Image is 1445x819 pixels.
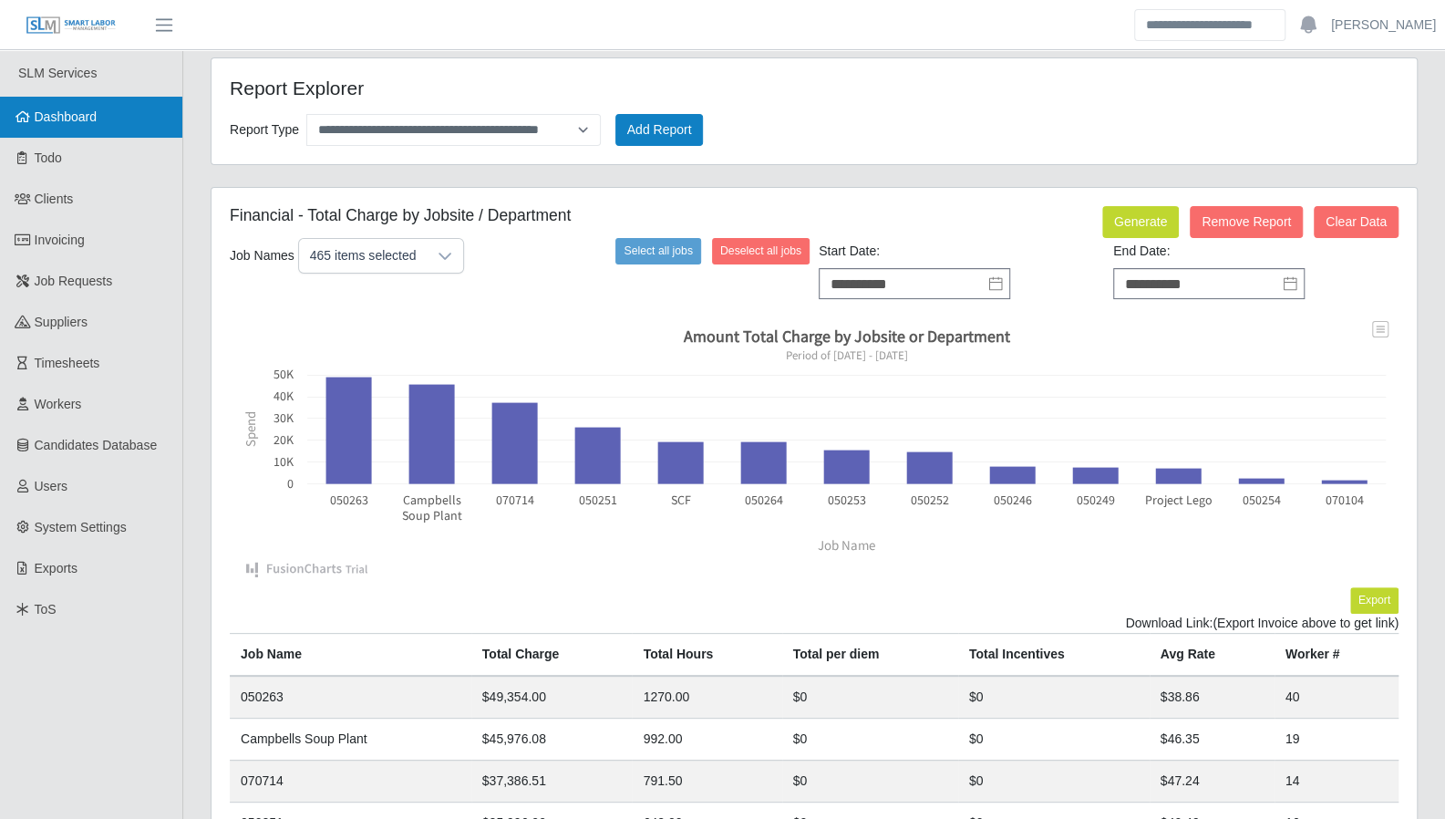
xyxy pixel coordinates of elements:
tspan: Soup Plant [401,506,461,523]
text: 40K [274,388,294,404]
label: Job Names [230,246,294,265]
label: End Date: [1113,242,1170,261]
span: Todo [35,150,62,165]
button: Select all jobs [615,238,701,264]
td: $38.86 [1150,676,1275,719]
text: Job Name [818,536,875,554]
label: Start Date: [819,242,880,261]
text: Amount Total Charge by Jobsite or Department [682,326,1010,347]
h5: Financial - Total Charge by Jobsite / Department [230,206,1000,225]
span: Job Requests [35,274,113,288]
td: $49,354.00 [471,676,633,719]
text: 10K [274,453,294,470]
th: Worker # [1275,633,1399,676]
button: Generate [1102,206,1179,238]
td: $0 [958,676,1150,719]
td: Campbells Soup Plant [230,718,471,760]
text: 50K [274,366,294,382]
th: Job Name [230,633,471,676]
div: 465 items selected [299,239,428,273]
h4: Report Explorer [230,77,701,99]
text: 050253 [827,492,865,508]
td: 070714 [230,760,471,802]
span: ToS [35,602,57,617]
span: Exports [35,561,77,575]
text: 0 [287,475,294,492]
text: Period of [DATE] - [DATE] [785,347,907,363]
button: Remove Report [1190,206,1303,238]
span: Suppliers [35,315,88,329]
div: Download Link: [230,614,1399,633]
td: $0 [958,718,1150,760]
span: Dashboard [35,109,98,124]
td: $0 [782,760,958,802]
td: $0 [782,676,958,719]
text: 050264 [744,492,782,508]
label: Report Type [230,118,299,142]
span: (Export Invoice above to get link) [1213,616,1399,630]
td: 40 [1275,676,1399,719]
td: 19 [1275,718,1399,760]
span: Timesheets [35,356,100,370]
th: Total Hours [632,633,781,676]
text: 070104 [1325,492,1363,508]
span: SLM Services [18,66,97,80]
a: [PERSON_NAME] [1331,16,1436,35]
td: 050263 [230,676,471,719]
td: 14 [1275,760,1399,802]
tspan: Campbells [402,492,460,508]
button: Deselect all jobs [712,238,810,264]
text: Spend [242,411,259,447]
th: Total per diem [782,633,958,676]
text: 050263 [329,492,367,508]
text: 050252 [910,492,948,508]
span: System Settings [35,520,127,534]
td: $37,386.51 [471,760,633,802]
td: $47.24 [1150,760,1275,802]
text: 050249 [1076,492,1114,508]
td: 1270.00 [632,676,781,719]
td: $45,976.08 [471,718,633,760]
th: Avg Rate [1150,633,1275,676]
text: Project Lego [1144,492,1212,508]
button: Export [1350,587,1399,613]
text: 070714 [495,492,533,508]
th: Total Incentives [958,633,1150,676]
span: Candidates Database [35,438,158,452]
img: SLM Logo [26,16,117,36]
input: Search [1134,9,1285,41]
th: Total Charge [471,633,633,676]
span: Invoicing [35,233,85,247]
td: $46.35 [1150,718,1275,760]
td: 791.50 [632,760,781,802]
button: Add Report [615,114,704,146]
text: 050251 [578,492,616,508]
span: Users [35,479,68,493]
text: 30K [274,409,294,426]
button: Clear Data [1314,206,1399,238]
text: 050246 [993,492,1031,508]
td: $0 [958,760,1150,802]
td: 992.00 [632,718,781,760]
span: Clients [35,192,74,206]
td: $0 [782,718,958,760]
text: 050254 [1242,492,1280,508]
span: Workers [35,397,82,411]
text: SCF [670,492,690,508]
text: 20K [274,431,294,448]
